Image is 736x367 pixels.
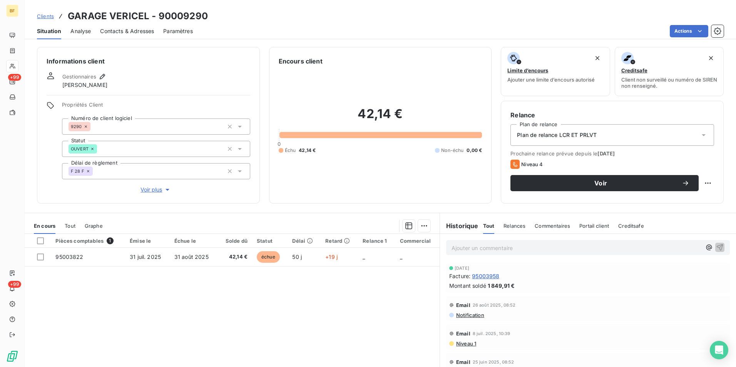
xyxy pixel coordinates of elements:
[6,350,18,362] img: Logo LeanPay
[621,77,717,89] span: Client non surveillé ou numéro de SIREN non renseigné.
[279,106,482,129] h2: 42,14 €
[174,238,213,244] div: Échue le
[222,238,248,244] div: Solde dû
[278,141,281,147] span: 0
[510,175,699,191] button: Voir
[85,223,103,229] span: Graphe
[472,272,499,280] span: 95003958
[441,147,463,154] span: Non-échu
[292,238,316,244] div: Délai
[503,223,525,229] span: Relances
[507,77,595,83] span: Ajouter une limite d’encours autorisé
[8,74,21,81] span: +99
[488,282,515,290] span: 1 849,91 €
[621,67,647,73] span: Creditsafe
[257,238,283,244] div: Statut
[70,27,91,35] span: Analyse
[279,57,323,66] h6: Encours client
[400,254,402,260] span: _
[440,221,478,230] h6: Historique
[71,147,89,151] span: OUVERT
[510,150,714,157] span: Prochaine relance prévue depuis le
[130,254,161,260] span: 31 juil. 2025
[455,340,476,347] span: Niveau 1
[62,81,107,89] span: [PERSON_NAME]
[62,73,96,80] span: Gestionnaires
[285,147,296,154] span: Échu
[507,67,548,73] span: Limite d’encours
[62,102,250,112] span: Propriétés Client
[456,302,470,308] span: Email
[455,312,484,318] span: Notification
[55,254,83,260] span: 95003822
[292,254,302,260] span: 50 j
[47,57,250,66] h6: Informations client
[473,303,516,307] span: 26 août 2025, 08:52
[257,251,280,263] span: échue
[141,186,171,194] span: Voir plus
[130,238,165,244] div: Émise le
[455,266,469,270] span: [DATE]
[521,161,543,167] span: Niveau 4
[400,238,435,244] div: Commercial
[473,331,510,336] span: 8 juil. 2025, 10:39
[710,341,728,359] div: Open Intercom Messenger
[449,282,486,290] span: Montant soldé
[97,145,103,152] input: Ajouter une valeur
[37,12,54,20] a: Clients
[8,281,21,288] span: +99
[222,253,248,261] span: 42,14 €
[670,25,708,37] button: Actions
[483,223,495,229] span: Tout
[456,330,470,337] span: Email
[299,147,316,154] span: 42,14 €
[535,223,570,229] span: Commentaires
[325,238,353,244] div: Retard
[473,360,514,364] span: 25 juin 2025, 08:52
[34,223,55,229] span: En cours
[174,254,209,260] span: 31 août 2025
[510,110,714,120] h6: Relance
[71,124,82,129] span: 9290
[363,238,390,244] div: Relance 1
[467,147,482,154] span: 0,00 €
[597,150,615,157] span: [DATE]
[456,359,470,365] span: Email
[93,168,99,175] input: Ajouter une valeur
[501,47,610,96] button: Limite d’encoursAjouter une limite d’encours autorisé
[90,123,97,130] input: Ajouter une valeur
[579,223,609,229] span: Portail client
[37,13,54,19] span: Clients
[163,27,193,35] span: Paramètres
[68,9,208,23] h3: GARAGE VERICEL - 90009290
[55,237,120,244] div: Pièces comptables
[517,131,597,139] span: Plan de relance LCR ET PRLVT
[520,180,682,186] span: Voir
[100,27,154,35] span: Contacts & Adresses
[449,272,470,280] span: Facture :
[6,5,18,17] div: BF
[615,47,724,96] button: CreditsafeClient non surveillé ou numéro de SIREN non renseigné.
[62,185,250,194] button: Voir plus
[363,254,365,260] span: _
[107,237,114,244] span: 1
[325,254,338,260] span: +19 j
[37,27,61,35] span: Situation
[71,169,84,173] span: F 28 F
[618,223,644,229] span: Creditsafe
[65,223,75,229] span: Tout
